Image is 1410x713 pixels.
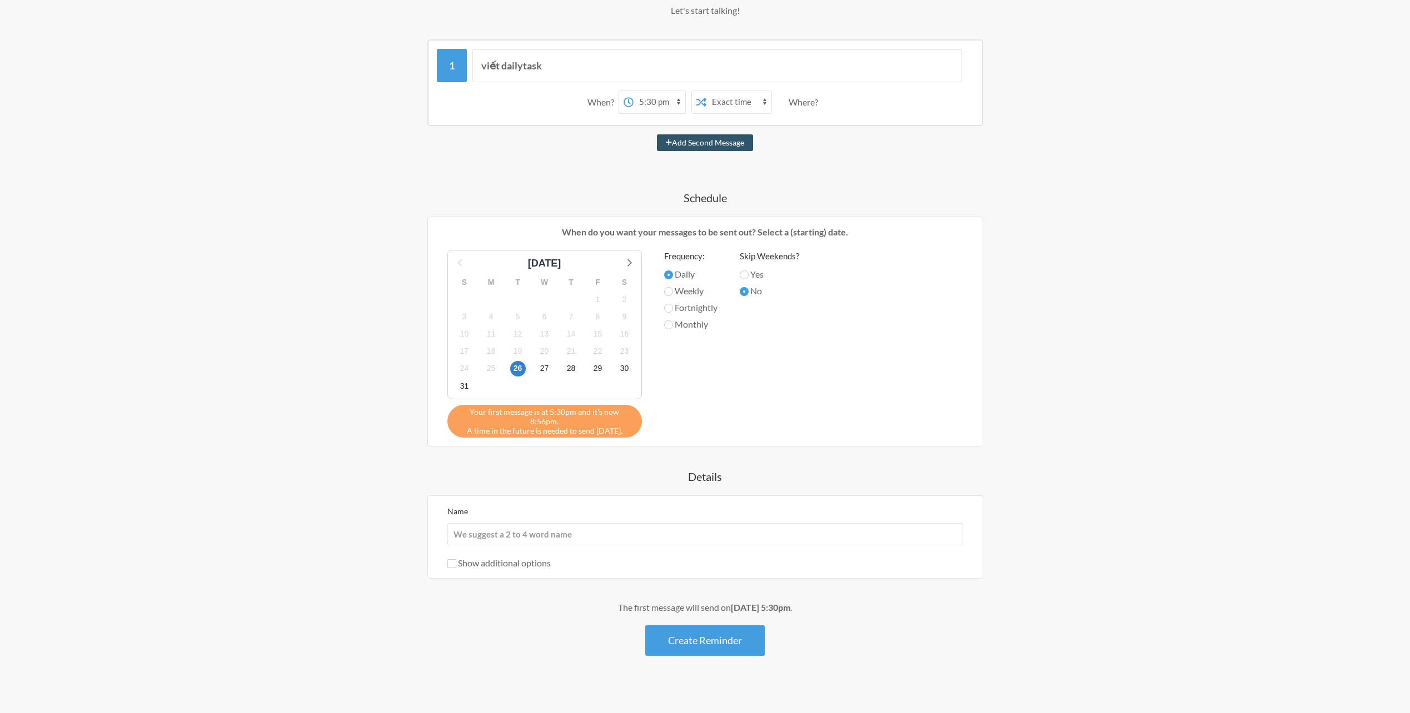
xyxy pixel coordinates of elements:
label: No [740,284,799,298]
span: Monday, September 15, 2025 [590,327,606,342]
div: W [531,274,558,291]
strong: [DATE] 5:30pm [731,602,790,612]
button: Add Second Message [657,134,753,151]
div: When? [587,91,619,114]
span: Monday, September 8, 2025 [590,309,606,324]
span: Thursday, September 11, 2025 [484,327,499,342]
span: Sunday, September 21, 2025 [564,344,579,359]
span: Your first message is at 5:30pm and it's now 8:56pm. [456,407,634,426]
span: Sunday, September 7, 2025 [564,309,579,324]
span: Tuesday, September 16, 2025 [617,327,632,342]
span: Wednesday, September 3, 2025 [457,309,472,324]
label: Weekly [664,284,718,298]
div: [DATE] [524,256,566,271]
label: Fortnightly [664,301,718,314]
span: Thursday, September 4, 2025 [484,309,499,324]
span: Tuesday, September 9, 2025 [617,309,632,324]
span: Sunday, September 14, 2025 [564,327,579,342]
span: Friday, September 19, 2025 [510,344,526,359]
span: Tuesday, September 23, 2025 [617,344,632,359]
label: Yes [740,268,799,281]
h4: Details [383,469,1028,484]
span: Saturday, September 6, 2025 [537,309,552,324]
label: Frequency: [664,250,718,263]
span: Tuesday, September 2, 2025 [617,292,632,307]
input: Monthly [664,320,673,329]
span: Saturday, September 20, 2025 [537,344,552,359]
label: Monthly [664,318,718,331]
span: Monday, September 1, 2025 [590,292,606,307]
span: Wednesday, October 1, 2025 [457,378,472,394]
div: M [478,274,505,291]
span: Saturday, September 13, 2025 [537,327,552,342]
div: S [611,274,638,291]
input: Weekly [664,287,673,296]
label: Show additional options [447,558,551,568]
input: We suggest a 2 to 4 word name [447,523,963,545]
input: No [740,287,749,296]
div: A time in the future is needed to send [DATE]. [447,405,642,438]
div: T [558,274,585,291]
span: Wednesday, September 10, 2025 [457,327,472,342]
span: Wednesday, September 24, 2025 [457,361,472,376]
span: Monday, September 22, 2025 [590,344,606,359]
div: S [451,274,478,291]
span: Sunday, September 28, 2025 [564,361,579,376]
span: Thursday, September 18, 2025 [484,344,499,359]
p: Let's start talking! [383,4,1028,17]
div: F [585,274,611,291]
input: Show additional options [447,559,456,568]
div: T [505,274,531,291]
p: When do you want your messages to be sent out? Select a (starting) date. [436,225,974,239]
span: Saturday, September 27, 2025 [537,361,552,376]
button: Create Reminder [645,625,765,656]
input: Yes [740,270,749,279]
span: Thursday, September 25, 2025 [484,361,499,376]
h4: Schedule [383,190,1028,205]
span: Friday, September 5, 2025 [510,309,526,324]
div: The first message will send on . [383,601,1028,614]
input: Message [472,49,962,82]
label: Daily [664,268,718,281]
input: Daily [664,270,673,279]
span: Friday, September 26, 2025 [510,361,526,376]
span: Wednesday, September 17, 2025 [457,344,472,359]
span: Monday, September 29, 2025 [590,361,606,376]
label: Skip Weekends? [740,250,799,263]
input: Fortnightly [664,304,673,313]
div: Where? [789,91,823,114]
span: Tuesday, September 30, 2025 [617,361,632,376]
label: Name [447,506,468,516]
span: Friday, September 12, 2025 [510,327,526,342]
